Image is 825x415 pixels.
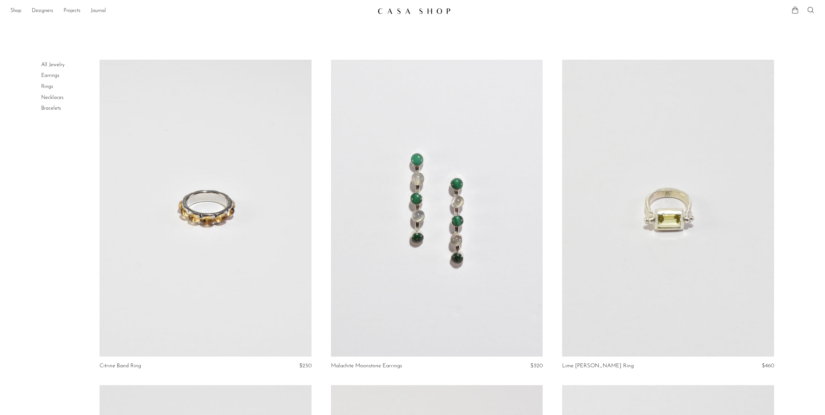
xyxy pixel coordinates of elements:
[100,363,141,369] a: Citrine Band Ring
[64,7,80,15] a: Projects
[32,7,53,15] a: Designers
[331,363,402,369] a: Malachite Moonstone Earrings
[530,363,543,369] span: $320
[10,7,21,15] a: Shop
[562,363,634,369] a: Lime [PERSON_NAME] Ring
[41,62,65,67] a: All Jewelry
[41,106,61,111] a: Bracelets
[41,95,64,100] a: Necklaces
[41,84,53,89] a: Rings
[41,73,59,78] a: Earrings
[299,363,312,369] span: $250
[10,6,372,17] nav: Desktop navigation
[762,363,774,369] span: $460
[91,7,106,15] a: Journal
[10,6,372,17] ul: NEW HEADER MENU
